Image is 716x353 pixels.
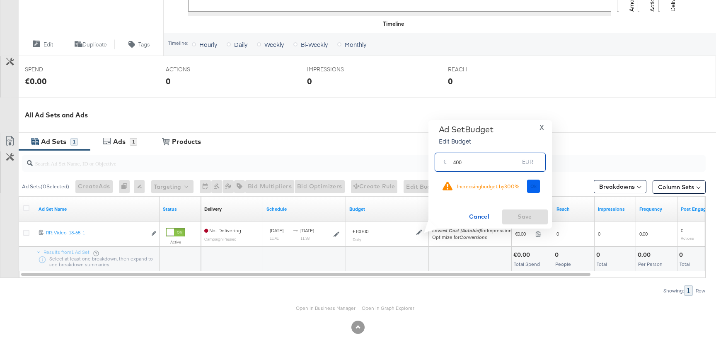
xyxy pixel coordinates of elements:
[301,40,328,49] span: Bi-Weekly
[527,180,540,193] button: Ok
[349,206,426,212] a: Shows the current budget of Ad Set.
[168,40,189,46] div: Timeline:
[638,251,653,259] div: 0.00
[530,183,537,189] span: Ok
[453,150,519,168] input: Enter your budget
[163,206,198,212] a: Shows the current state of your Ad Set.
[684,285,693,296] div: 1
[166,239,185,245] label: Active
[166,75,171,87] div: 0
[46,229,147,238] a: RR: Video_18-65_1
[681,227,683,234] span: 0
[638,261,663,267] span: Per Person
[513,251,532,259] div: €0.00
[22,183,69,190] div: Ad Sets ( 0 Selected)
[270,227,283,234] span: [DATE]
[555,251,561,259] div: 0
[33,152,643,168] input: Search Ad Set Name, ID or Objective
[25,66,87,73] span: SPEND
[353,237,361,242] sub: Daily
[598,231,600,237] span: 0
[44,41,53,49] span: Edit
[597,261,607,267] span: Total
[679,251,685,259] div: 0
[130,138,137,146] div: 1
[457,209,502,224] button: Cancel
[556,206,591,212] a: The number of people your ad was served to.
[296,305,356,311] a: Open in Business Manager
[460,212,499,222] span: Cancel
[663,288,684,294] div: Showing:
[556,231,559,237] span: 0
[25,110,716,120] div: All Ad Sets and Ads
[199,40,217,49] span: Hourly
[270,236,279,241] sub: 11:41
[307,75,312,87] div: 0
[598,206,633,212] a: The number of times your ad was served. On mobile apps an ad is counted as served the first time ...
[519,156,537,171] div: EUR
[204,236,237,241] sub: Campaign Paused
[115,39,163,49] button: Tags
[457,183,520,190] div: Increasing budget by 300 %
[138,41,150,49] span: Tags
[204,206,222,212] a: Reflects the ability of your Ad Set to achieve delivery based on ad states, schedule and budget.
[307,66,369,73] span: IMPRESSIONS
[440,156,450,171] div: €
[25,75,47,87] div: €0.00
[448,66,510,73] span: REACH
[653,180,706,194] button: Column Sets
[448,75,453,87] div: 0
[67,39,115,49] button: Duplicate
[681,236,694,241] sub: Actions
[439,137,493,145] p: Edit Budget
[353,228,368,235] div: €100.00
[594,180,646,193] button: Breakdowns
[166,66,228,73] span: ACTIONS
[113,137,126,146] div: Ads
[82,41,107,49] span: Duplicate
[439,124,493,134] div: Ad Set Budget
[204,227,241,234] span: Not Delivering
[39,206,156,212] a: Your Ad Set name.
[514,261,540,267] span: Total Spend
[119,180,134,193] div: 0
[18,39,67,49] button: Edit
[460,234,487,240] em: Conversions
[536,124,547,131] button: X
[46,229,147,236] div: RR: Video_18-65_1
[266,206,343,212] a: Shows when your Ad Set is scheduled to deliver.
[345,40,366,49] span: Monthly
[300,236,310,241] sub: 11:38
[300,227,314,234] span: [DATE]
[555,261,571,267] span: People
[639,231,648,237] span: 0.00
[432,234,514,241] div: Optimize for
[362,305,414,311] a: Open in Graph Explorer
[172,137,201,146] div: Products
[680,261,690,267] span: Total
[264,40,284,49] span: Weekly
[41,137,66,146] div: Ad Sets
[432,227,514,234] span: for Impressions
[695,288,706,294] div: Row
[234,40,247,49] span: Daily
[539,122,544,133] span: X
[596,251,602,259] div: 0
[204,206,222,212] div: Delivery
[432,227,481,234] em: Lowest Cost (Autobid)
[639,206,674,212] a: The average number of times your ad was served to each person.
[70,138,78,146] div: 1
[515,231,532,237] span: €0.00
